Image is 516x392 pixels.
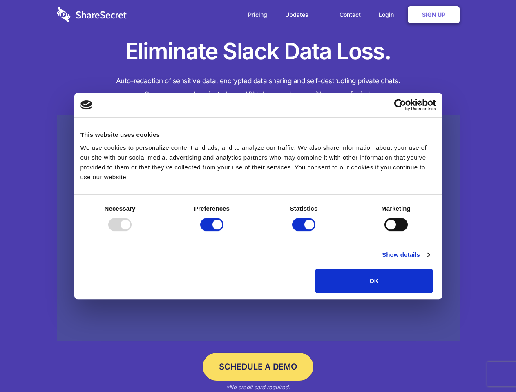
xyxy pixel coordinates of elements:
a: Sign Up [408,6,460,23]
a: Wistia video thumbnail [57,115,460,342]
img: logo [80,100,93,109]
strong: Marketing [381,205,411,212]
div: This website uses cookies [80,130,436,140]
em: *No credit card required. [226,384,290,390]
strong: Statistics [290,205,318,212]
h4: Auto-redaction of sensitive data, encrypted data sharing and self-destructing private chats. Shar... [57,74,460,101]
a: Usercentrics Cookiebot - opens in a new window [364,99,436,111]
h1: Eliminate Slack Data Loss. [57,37,460,66]
a: Show details [382,250,429,260]
strong: Necessary [105,205,136,212]
div: We use cookies to personalize content and ads, and to analyze our traffic. We also share informat... [80,143,436,182]
img: logo-wordmark-white-trans-d4663122ce5f474addd5e946df7df03e33cb6a1c49d2221995e7729f52c070b2.svg [57,7,127,22]
a: Schedule a Demo [203,353,313,381]
button: OK [315,269,433,293]
a: Login [371,2,406,27]
a: Pricing [240,2,275,27]
strong: Preferences [194,205,230,212]
a: Contact [331,2,369,27]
